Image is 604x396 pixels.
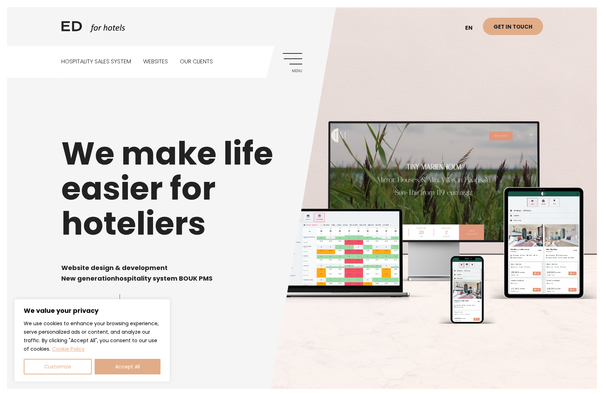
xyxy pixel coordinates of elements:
a: Websites [143,46,168,78]
a: en [462,19,483,37]
p: We value your privacy [24,306,160,315]
span: hospitality system BOUK PMS [115,274,213,283]
div: Page 1 [61,252,543,283]
a: Cookie Policy [52,345,85,353]
button: Accept All [95,359,160,374]
span: Website design & development New generation [61,263,168,283]
button: Customize [24,359,92,374]
a: Our clients [180,46,213,78]
p: We use cookies to enhance your browsing experience, serve personalized ads or content, and analyz... [24,319,160,353]
span: Menu [283,69,302,73]
a: Menu [283,53,302,73]
a: Scroll down [61,294,125,313]
a: ED HOTELS [61,19,125,37]
a: Get in touch [483,18,543,35]
h1: We make life easier for hoteliers [61,136,543,241]
a: Hospitality sales system [61,46,131,78]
